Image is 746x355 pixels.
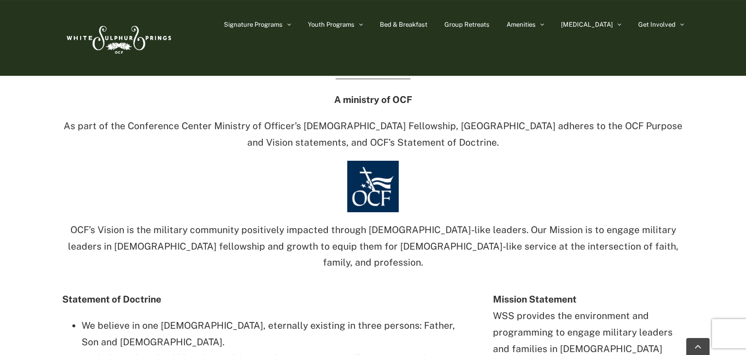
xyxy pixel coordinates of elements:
[507,21,536,28] span: Amenities
[493,294,576,304] strong: Mission Statement
[638,21,676,28] span: Get Involved
[334,94,412,105] strong: A ministry of OCF
[82,318,468,351] li: We believe in one [DEMOGRAPHIC_DATA], eternally existing in three persons: Father, Son and [DEMOG...
[380,21,427,28] span: Bed & Breakfast
[62,222,684,271] p: OCF’s Vision is the military community positively impacted through [DEMOGRAPHIC_DATA]-like leader...
[62,118,684,151] p: As part of the Conference Center Ministry of Officer’s [DEMOGRAPHIC_DATA] Fellowship, [GEOGRAPHIC...
[62,15,174,61] img: White Sulphur Springs Logo
[224,21,283,28] span: Signature Programs
[62,294,161,304] strong: Statement of Doctrine
[444,21,490,28] span: Group Retreats
[561,21,613,28] span: [MEDICAL_DATA]
[308,21,355,28] span: Youth Programs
